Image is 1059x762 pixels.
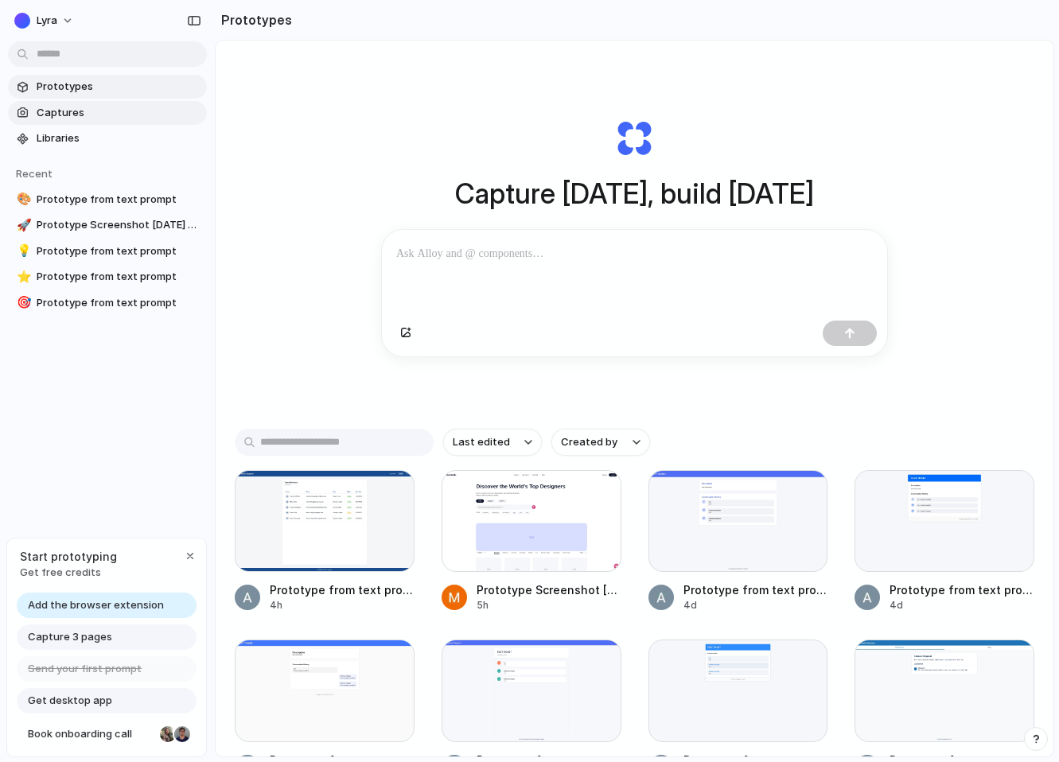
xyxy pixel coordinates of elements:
[17,688,197,713] a: Get desktop app
[37,295,201,311] span: Prototype from text prompt
[8,75,207,99] a: Prototypes
[28,629,112,645] span: Capture 3 pages
[270,598,415,612] div: 4h
[477,598,621,612] div: 5h
[442,470,621,613] a: Prototype Screenshot 2025-09-02 at 5.59.18 pm.pngPrototype Screenshot [DATE] 5.59.18 pm.png5h
[855,470,1034,613] a: Prototype from text promptPrototype from text prompt4d
[890,598,1034,612] div: 4d
[453,434,510,450] span: Last edited
[17,294,28,312] div: 🎯
[16,167,53,180] span: Recent
[28,661,142,677] span: Send your first prompt
[17,721,197,747] a: Book onboarding call
[14,217,30,233] button: 🚀
[8,213,207,237] a: 🚀Prototype Screenshot [DATE] 5.59.18 pm.png
[17,190,28,208] div: 🎨
[14,243,30,259] button: 💡
[28,693,112,709] span: Get desktop app
[477,581,621,598] div: Prototype Screenshot [DATE] 5.59.18 pm.png
[14,295,30,311] button: 🎯
[20,548,117,565] span: Start prototyping
[235,470,415,613] a: Prototype from text promptPrototype from text prompt4h
[455,173,814,215] h1: Capture [DATE], build [DATE]
[37,79,201,95] span: Prototypes
[683,598,828,612] div: 4d
[17,216,28,235] div: 🚀
[8,291,207,315] a: 🎯Prototype from text prompt
[17,268,28,286] div: ⭐
[648,470,828,613] a: Prototype from text promptPrototype from text prompt4d
[37,13,57,29] span: Lyra
[17,242,28,260] div: 💡
[8,126,207,150] a: Libraries
[8,188,207,212] a: 🎨Prototype from text prompt
[443,429,542,456] button: Last edited
[37,105,201,121] span: Captures
[14,269,30,285] button: ⭐
[890,581,1034,598] div: Prototype from text prompt
[683,581,828,598] div: Prototype from text prompt
[17,593,197,618] a: Add the browser extension
[551,429,650,456] button: Created by
[37,130,201,146] span: Libraries
[37,269,201,285] span: Prototype from text prompt
[8,101,207,125] a: Captures
[14,192,30,208] button: 🎨
[173,725,192,744] div: Christian Iacullo
[37,243,201,259] span: Prototype from text prompt
[8,265,207,289] a: ⭐Prototype from text prompt
[37,192,201,208] span: Prototype from text prompt
[28,726,154,742] span: Book onboarding call
[37,217,201,233] span: Prototype Screenshot [DATE] 5.59.18 pm.png
[270,581,415,598] div: Prototype from text prompt
[158,725,177,744] div: Nicole Kubica
[28,597,164,613] span: Add the browser extension
[8,239,207,263] a: 💡Prototype from text prompt
[20,565,117,581] span: Get free credits
[215,10,292,29] h2: Prototypes
[561,434,617,450] span: Created by
[8,8,82,33] button: Lyra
